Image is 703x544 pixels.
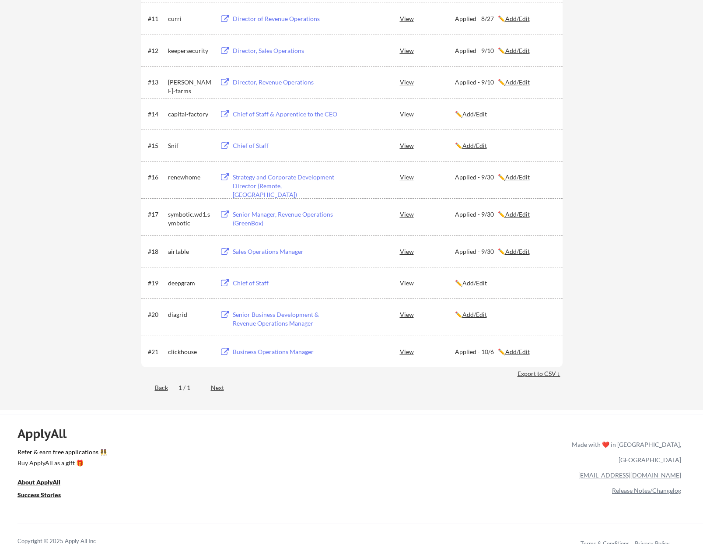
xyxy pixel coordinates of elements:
div: clickhouse [168,347,212,356]
div: keepersecurity [168,46,212,55]
u: Add/Edit [505,248,530,255]
div: ApplyAll [17,426,77,441]
u: Add/Edit [462,110,487,118]
div: Senior Manager, Revenue Operations (GreenBox) [233,210,341,227]
div: View [400,206,455,222]
u: Add/Edit [462,142,487,149]
u: Add/Edit [505,348,530,355]
div: ✏️ [455,141,555,150]
div: Applied - 8/27 ✏️ [455,14,555,23]
u: Add/Edit [505,173,530,181]
div: 1 / 1 [178,383,200,392]
div: [PERSON_NAME]-farms [168,78,212,95]
u: Add/Edit [505,211,530,218]
u: About ApplyAll [17,478,60,486]
div: Export to CSV ↓ [518,369,563,378]
div: #16 [148,173,165,182]
div: symbotic.wd1.symbotic [168,210,212,227]
div: Chief of Staff & Apprentice to the CEO [233,110,341,119]
div: #17 [148,210,165,219]
u: Add/Edit [462,311,487,318]
div: ✏️ [455,110,555,119]
div: #12 [148,46,165,55]
div: renewhome [168,173,212,182]
a: Release Notes/Changelog [612,487,681,494]
div: View [400,11,455,26]
div: Applied - 9/30 ✏️ [455,247,555,256]
div: #20 [148,310,165,319]
a: Buy ApplyAll as a gift 🎁 [17,458,105,469]
u: Success Stories [17,491,61,498]
div: Next [211,383,234,392]
div: Made with ❤️ in [GEOGRAPHIC_DATA], [GEOGRAPHIC_DATA] [568,437,681,467]
div: View [400,137,455,153]
div: #21 [148,347,165,356]
div: capital-factory [168,110,212,119]
div: ✏️ [455,279,555,288]
div: Applied - 9/30 ✏️ [455,173,555,182]
div: deepgram [168,279,212,288]
div: View [400,306,455,322]
div: Director of Revenue Operations [233,14,341,23]
div: View [400,169,455,185]
u: Add/Edit [505,15,530,22]
div: View [400,42,455,58]
div: Chief of Staff [233,141,341,150]
div: diagrid [168,310,212,319]
a: Refer & earn free applications 👯‍♀️ [17,449,389,458]
div: Buy ApplyAll as a gift 🎁 [17,460,105,466]
div: Director, Revenue Operations [233,78,341,87]
u: Add/Edit [505,47,530,54]
div: Strategy and Corporate Development Director (Remote, [GEOGRAPHIC_DATA]) [233,173,341,199]
div: Applied - 9/10 ✏️ [455,78,555,87]
a: About ApplyAll [17,477,73,488]
div: Snif [168,141,212,150]
div: Applied - 10/6 ✏️ [455,347,555,356]
div: View [400,243,455,259]
div: View [400,275,455,291]
a: Success Stories [17,490,73,501]
div: View [400,74,455,90]
div: Applied - 9/30 ✏️ [455,210,555,219]
div: View [400,106,455,122]
div: curri [168,14,212,23]
div: #13 [148,78,165,87]
div: #19 [148,279,165,288]
div: Director, Sales Operations [233,46,341,55]
div: airtable [168,247,212,256]
div: #15 [148,141,165,150]
div: ✏️ [455,310,555,319]
div: Sales Operations Manager [233,247,341,256]
div: Applied - 9/10 ✏️ [455,46,555,55]
div: #14 [148,110,165,119]
div: View [400,344,455,359]
div: Chief of Staff [233,279,341,288]
div: Back [141,383,168,392]
div: #11 [148,14,165,23]
u: Add/Edit [462,279,487,287]
div: Senior Business Development & Revenue Operations Manager [233,310,341,327]
a: [EMAIL_ADDRESS][DOMAIN_NAME] [578,471,681,479]
div: #18 [148,247,165,256]
u: Add/Edit [505,78,530,86]
div: Business Operations Manager [233,347,341,356]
